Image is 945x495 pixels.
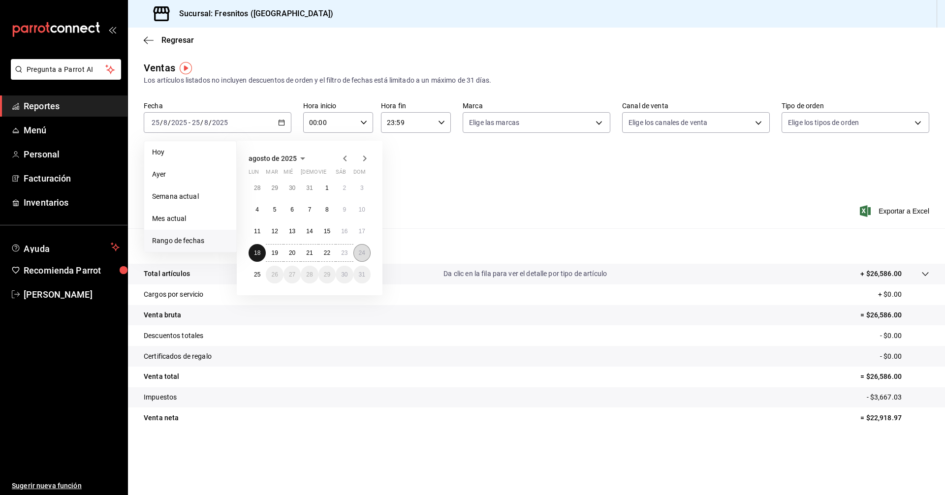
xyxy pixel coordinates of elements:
abbr: 17 de agosto de 2025 [359,228,365,235]
p: Certificados de regalo [144,351,212,362]
abbr: 2 de agosto de 2025 [343,185,346,191]
button: 25 de agosto de 2025 [249,266,266,283]
p: Descuentos totales [144,331,203,341]
p: Venta total [144,371,179,382]
abbr: 13 de agosto de 2025 [289,228,295,235]
span: Facturación [24,172,120,185]
button: 11 de agosto de 2025 [249,222,266,240]
span: / [160,119,163,126]
button: 10 de agosto de 2025 [353,201,371,218]
span: Sugerir nueva función [12,481,120,491]
button: 30 de agosto de 2025 [336,266,353,283]
input: -- [163,119,168,126]
abbr: 4 de agosto de 2025 [255,206,259,213]
button: 17 de agosto de 2025 [353,222,371,240]
abbr: 31 de agosto de 2025 [359,271,365,278]
button: 13 de agosto de 2025 [283,222,301,240]
img: Tooltip marker [180,62,192,74]
button: 22 de agosto de 2025 [318,244,336,262]
button: 12 de agosto de 2025 [266,222,283,240]
abbr: 28 de julio de 2025 [254,185,260,191]
abbr: 26 de agosto de 2025 [271,271,278,278]
span: / [200,119,203,126]
abbr: jueves [301,169,359,179]
abbr: 3 de agosto de 2025 [360,185,364,191]
p: + $26,586.00 [860,269,902,279]
abbr: 10 de agosto de 2025 [359,206,365,213]
abbr: miércoles [283,169,293,179]
abbr: 23 de agosto de 2025 [341,249,347,256]
p: + $0.00 [878,289,929,300]
span: Semana actual [152,191,228,202]
p: Venta bruta [144,310,181,320]
p: Total artículos [144,269,190,279]
span: Recomienda Parrot [24,264,120,277]
abbr: viernes [318,169,326,179]
abbr: 7 de agosto de 2025 [308,206,312,213]
button: 14 de agosto de 2025 [301,222,318,240]
span: Hoy [152,147,228,157]
button: 29 de julio de 2025 [266,179,283,197]
span: Personal [24,148,120,161]
abbr: 14 de agosto de 2025 [306,228,313,235]
button: 1 de agosto de 2025 [318,179,336,197]
label: Hora inicio [303,102,373,109]
input: -- [191,119,200,126]
abbr: 15 de agosto de 2025 [324,228,330,235]
button: 31 de agosto de 2025 [353,266,371,283]
button: 4 de agosto de 2025 [249,201,266,218]
span: Ayuda [24,241,107,253]
abbr: 16 de agosto de 2025 [341,228,347,235]
abbr: 29 de julio de 2025 [271,185,278,191]
span: [PERSON_NAME] [24,288,120,301]
abbr: domingo [353,169,366,179]
button: 15 de agosto de 2025 [318,222,336,240]
span: Elige los canales de venta [629,118,707,127]
abbr: 31 de julio de 2025 [306,185,313,191]
input: -- [204,119,209,126]
abbr: 30 de agosto de 2025 [341,271,347,278]
abbr: martes [266,169,278,179]
span: agosto de 2025 [249,155,297,162]
abbr: 12 de agosto de 2025 [271,228,278,235]
p: Cargos por servicio [144,289,204,300]
div: Ventas [144,61,175,75]
button: 6 de agosto de 2025 [283,201,301,218]
button: 30 de julio de 2025 [283,179,301,197]
abbr: 19 de agosto de 2025 [271,249,278,256]
abbr: 5 de agosto de 2025 [273,206,277,213]
span: Elige los tipos de orden [788,118,859,127]
abbr: 24 de agosto de 2025 [359,249,365,256]
abbr: lunes [249,169,259,179]
abbr: 18 de agosto de 2025 [254,249,260,256]
button: 20 de agosto de 2025 [283,244,301,262]
label: Tipo de orden [782,102,929,109]
input: ---- [212,119,228,126]
button: 7 de agosto de 2025 [301,201,318,218]
span: Rango de fechas [152,236,228,246]
span: Mes actual [152,214,228,224]
abbr: 29 de agosto de 2025 [324,271,330,278]
button: Exportar a Excel [862,205,929,217]
button: 5 de agosto de 2025 [266,201,283,218]
p: Da clic en la fila para ver el detalle por tipo de artículo [443,269,607,279]
button: Regresar [144,35,194,45]
button: 29 de agosto de 2025 [318,266,336,283]
button: 18 de agosto de 2025 [249,244,266,262]
button: 26 de agosto de 2025 [266,266,283,283]
input: -- [151,119,160,126]
h3: Sucursal: Fresnitos ([GEOGRAPHIC_DATA]) [171,8,333,20]
button: 3 de agosto de 2025 [353,179,371,197]
abbr: 8 de agosto de 2025 [325,206,329,213]
button: 8 de agosto de 2025 [318,201,336,218]
p: - $0.00 [880,331,929,341]
span: Inventarios [24,196,120,209]
span: / [168,119,171,126]
p: Venta neta [144,413,179,423]
p: = $22,918.97 [860,413,929,423]
p: - $3,667.03 [867,392,929,402]
p: Impuestos [144,392,177,402]
span: Pregunta a Parrot AI [27,64,106,75]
